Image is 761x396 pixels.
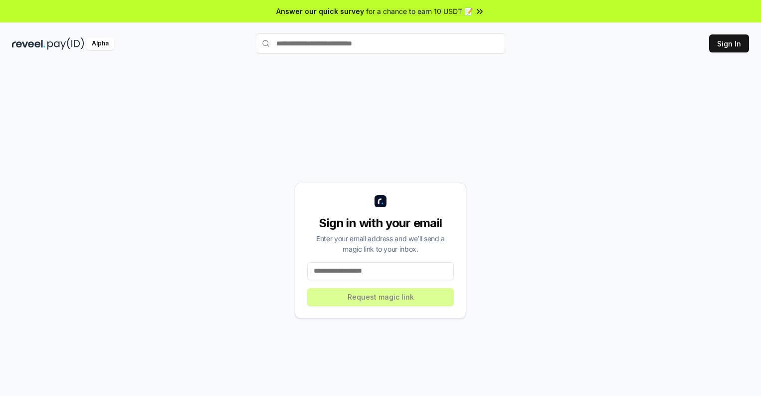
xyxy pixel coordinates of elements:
[276,6,364,16] span: Answer our quick survey
[709,34,749,52] button: Sign In
[366,6,473,16] span: for a chance to earn 10 USDT 📝
[47,37,84,50] img: pay_id
[307,233,454,254] div: Enter your email address and we’ll send a magic link to your inbox.
[307,215,454,231] div: Sign in with your email
[12,37,45,50] img: reveel_dark
[86,37,114,50] div: Alpha
[375,195,386,207] img: logo_small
